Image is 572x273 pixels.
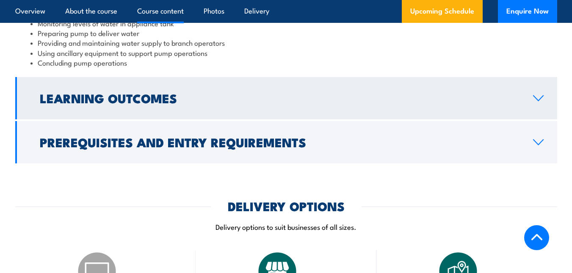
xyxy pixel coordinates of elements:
[15,222,557,232] p: Delivery options to suit businesses of all sizes.
[30,28,542,38] li: Preparing pump to deliver water
[40,136,519,147] h2: Prerequisites and Entry Requirements
[40,92,519,103] h2: Learning Outcomes
[30,48,542,58] li: Using ancillary equipment to support pump operations
[15,77,557,119] a: Learning Outcomes
[30,38,542,47] li: Providing and maintaining water supply to branch operators
[228,200,345,211] h2: DELIVERY OPTIONS
[15,121,557,163] a: Prerequisites and Entry Requirements
[30,58,542,67] li: Concluding pump operations
[30,18,542,28] li: Monitoring levels of water in appliance tank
